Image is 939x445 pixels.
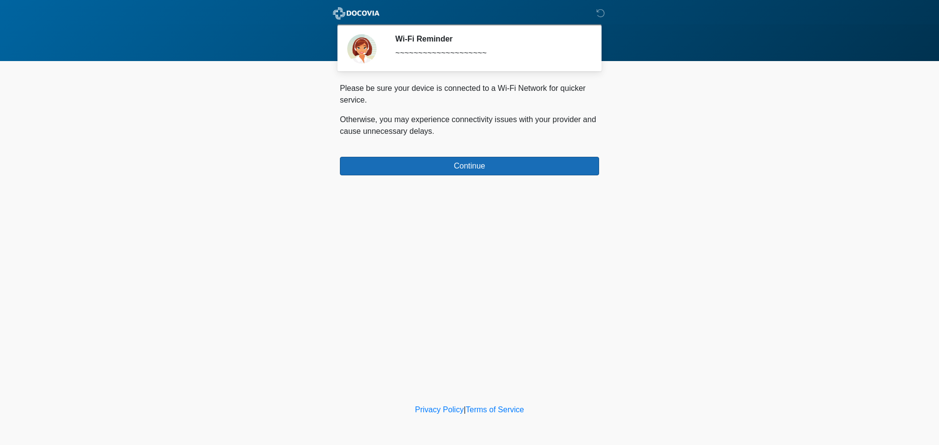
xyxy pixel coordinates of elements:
a: | [464,405,466,414]
div: ~~~~~~~~~~~~~~~~~~~~ [395,47,584,59]
p: Please be sure your device is connected to a Wi-Fi Network for quicker service. [340,83,599,106]
img: Agent Avatar [347,34,377,64]
h2: Wi-Fi Reminder [395,34,584,43]
a: Privacy Policy [415,405,464,414]
span: . [432,127,434,135]
img: ABC Med Spa- GFEase Logo [330,7,382,20]
a: Terms of Service [466,405,524,414]
p: Otherwise, you may experience connectivity issues with your provider and cause unnecessary delays [340,114,599,137]
button: Continue [340,157,599,175]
